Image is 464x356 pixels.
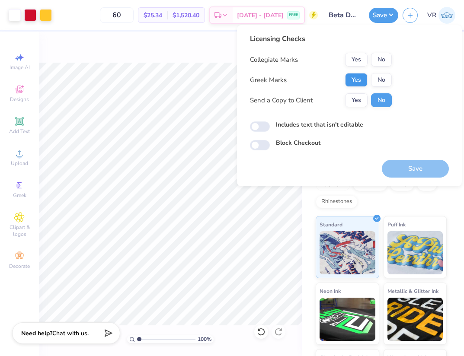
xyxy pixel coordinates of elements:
span: $1,520.40 [173,11,199,20]
button: Save [369,8,398,23]
span: Neon Ink [320,286,341,296]
label: Includes text that isn't editable [276,120,363,129]
div: Licensing Checks [250,34,392,44]
img: Puff Ink [387,231,443,274]
div: Rhinestones [316,195,358,208]
label: Block Checkout [276,138,320,147]
span: VR [427,10,436,20]
button: Yes [345,93,368,107]
span: 100 % [198,335,211,343]
img: Neon Ink [320,298,375,341]
div: Send a Copy to Client [250,95,313,105]
button: No [371,53,392,67]
img: Standard [320,231,375,274]
span: Add Text [9,128,30,135]
span: Chat with us. [52,329,89,337]
span: Designs [10,96,29,103]
button: Yes [345,73,368,87]
div: Collegiate Marks [250,55,298,65]
span: Clipart & logos [4,224,35,238]
strong: Need help? [21,329,52,337]
span: [DATE] - [DATE] [237,11,284,20]
input: Untitled Design [322,6,365,24]
span: Decorate [9,263,30,270]
span: Upload [11,160,28,167]
button: Yes [345,53,368,67]
span: Standard [320,220,342,229]
span: FREE [289,12,298,18]
span: Puff Ink [387,220,406,229]
div: Greek Marks [250,75,287,85]
span: $25.34 [144,11,162,20]
span: Metallic & Glitter Ink [387,286,438,296]
button: No [371,93,392,107]
img: Metallic & Glitter Ink [387,298,443,341]
button: No [371,73,392,87]
span: Greek [13,192,26,199]
input: – – [100,7,134,23]
img: Val Rhey Lodueta [438,7,455,24]
span: Image AI [10,64,30,71]
a: VR [427,7,455,24]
